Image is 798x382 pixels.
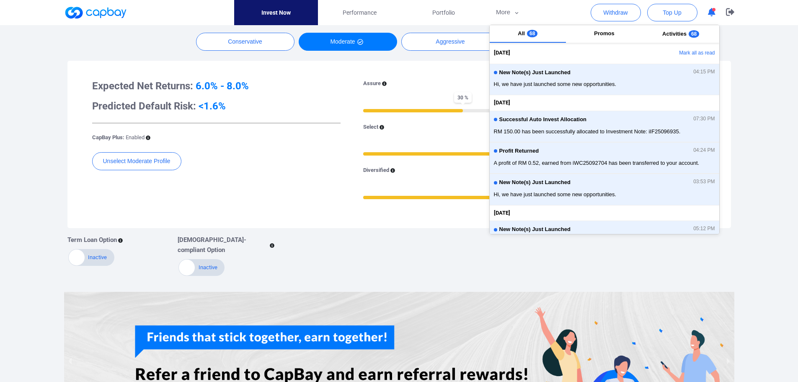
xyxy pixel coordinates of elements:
span: New Note(s) Just Launched [499,70,571,76]
span: 6.0% - 8.0% [196,80,249,92]
span: Profit Returned [499,148,539,154]
button: Unselect Moderate Profile [92,152,181,170]
span: RM 150.00 has been successfully allocated to Investment Note: iIF25096935. [494,127,715,136]
button: All68 [490,25,566,43]
span: [DATE] [494,99,510,107]
span: 68 [689,30,699,38]
button: Top Up [647,4,697,21]
span: Portfolio [432,8,455,17]
button: New Note(s) Just Launched04:15 PMHi, we have just launched some new opportunities. [490,64,719,95]
span: Hi, we have just launched some new opportunities. [494,80,715,88]
button: Activities68 [643,25,719,43]
span: Enabled [126,134,145,140]
span: 05:12 PM [693,226,715,232]
span: New Note(s) Just Launched [499,179,571,186]
span: New Note(s) Just Launched [499,226,571,233]
p: [DEMOGRAPHIC_DATA]-compliant Option [178,235,269,255]
button: Withdraw [591,4,641,21]
p: CapBay Plus: [92,133,145,142]
span: 04:24 PM [693,148,715,153]
button: Mark all as read [629,46,719,60]
span: Activities [662,31,687,37]
span: [DATE] [494,49,510,57]
span: All [518,30,525,36]
span: A profit of RM 0.52, earned from iWC25092704 has been transferred to your account. [494,159,715,167]
span: 30 % [454,92,472,103]
button: Aggressive [401,33,500,51]
span: [DATE] [494,209,510,218]
button: Promos [566,25,643,43]
h3: Predicted Default Risk: [92,99,341,113]
p: Assure [363,79,381,88]
button: New Note(s) Just Launched03:53 PMHi, we have just launched some new opportunities. [490,174,719,205]
p: Term Loan Option [67,235,117,245]
button: Conservative [196,33,294,51]
span: 03:53 PM [693,179,715,185]
span: Performance [343,8,377,17]
span: Top Up [663,8,681,17]
span: <1.6% [199,100,226,112]
p: Select [363,123,378,132]
span: Successful Auto Invest Allocation [499,117,587,123]
span: 07:30 PM [693,116,715,122]
button: Profit Returned04:24 PMA profit of RM 0.52, earned from iWC25092704 has been transferred to your ... [490,142,719,174]
span: Hi, we have just launched some new opportunities. [494,190,715,199]
button: Successful Auto Invest Allocation07:30 PMRM 150.00 has been successfully allocated to Investment ... [490,111,719,142]
h3: Expected Net Returns: [92,79,341,93]
span: 68 [527,30,537,37]
span: Promos [594,30,614,36]
span: 04:15 PM [693,69,715,75]
button: Moderate [299,33,397,51]
button: New Note(s) Just Launched05:12 PMHi, we have just launched some new opportunities. [490,221,719,252]
p: Diversified [363,166,389,175]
